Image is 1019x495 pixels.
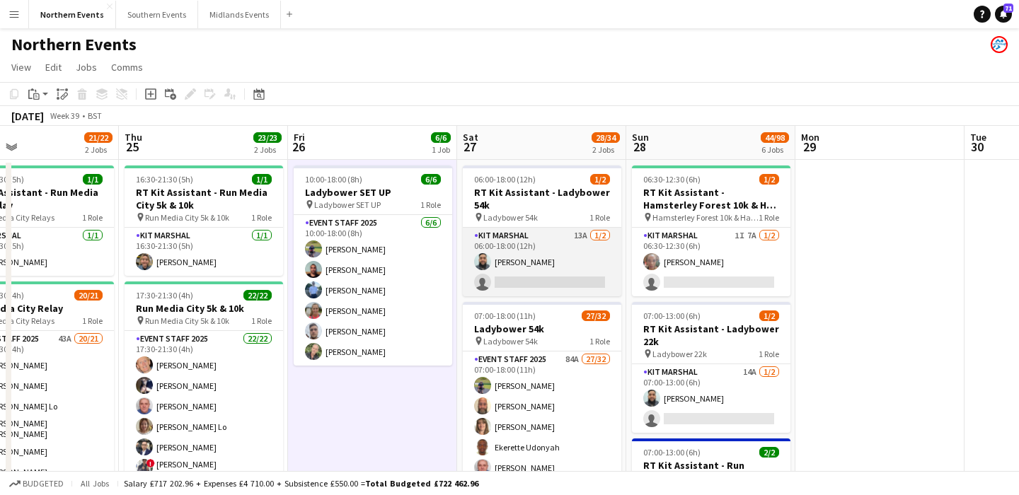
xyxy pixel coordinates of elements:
[991,36,1008,53] app-user-avatar: RunThrough Events
[968,139,986,155] span: 30
[759,349,779,359] span: 1 Role
[365,478,478,489] span: Total Budgeted £722 462.96
[632,322,790,348] h3: RT Kit Assistant - Ladybower 22k
[252,174,272,185] span: 1/1
[970,131,986,144] span: Tue
[251,212,272,223] span: 1 Role
[125,186,283,211] h3: RT Kit Assistant - Run Media City 5k & 10k
[11,61,31,74] span: View
[643,174,701,185] span: 06:30-12:30 (6h)
[294,215,452,366] app-card-role: Event Staff 20256/610:00-18:00 (8h)[PERSON_NAME][PERSON_NAME][PERSON_NAME][PERSON_NAME][PERSON_NA...
[799,139,819,155] span: 29
[643,447,701,458] span: 07:00-13:00 (6h)
[759,174,779,185] span: 1/2
[461,139,478,155] span: 27
[590,174,610,185] span: 1/2
[11,34,137,55] h1: Northern Events
[761,144,788,155] div: 6 Jobs
[463,186,621,211] h3: RT Kit Assistant - Ladybower 54k
[643,310,701,321] span: 07:00-13:00 (6h)
[251,315,272,326] span: 1 Role
[145,315,229,326] span: Run Media City 5k & 10k
[589,336,610,346] span: 1 Role
[40,58,67,76] a: Edit
[632,459,790,484] h3: RT Kit Assistant - Run [GEOGRAPHIC_DATA]
[632,302,790,433] app-job-card: 07:00-13:00 (6h)1/2RT Kit Assistant - Ladybower 22k Ladybower 22k1 RoleKit Marshal14A1/207:00-13:...
[463,322,621,335] h3: Ladybower 54k
[474,310,536,321] span: 07:00-18:00 (11h)
[85,144,112,155] div: 2 Jobs
[759,310,779,321] span: 1/2
[122,139,142,155] span: 25
[421,174,441,185] span: 6/6
[420,199,441,210] span: 1 Role
[294,165,452,366] app-job-card: 10:00-18:00 (8h)6/6Ladybower SET UP Ladybower SET UP1 RoleEvent Staff 20256/610:00-18:00 (8h)[PER...
[294,131,305,144] span: Fri
[243,290,272,301] span: 22/22
[146,459,155,467] span: !
[463,228,621,296] app-card-role: Kit Marshal13A1/206:00-18:00 (12h)[PERSON_NAME]
[632,131,649,144] span: Sun
[7,476,66,491] button: Budgeted
[995,6,1012,23] a: 71
[83,174,103,185] span: 1/1
[125,228,283,276] app-card-role: Kit Marshal1/116:30-21:30 (5h)[PERSON_NAME]
[116,1,198,28] button: Southern Events
[74,290,103,301] span: 20/21
[305,174,362,185] span: 10:00-18:00 (8h)
[1003,4,1013,13] span: 71
[84,132,113,143] span: 21/22
[125,131,142,144] span: Thu
[125,165,283,276] app-job-card: 16:30-21:30 (5h)1/1RT Kit Assistant - Run Media City 5k & 10k Run Media City 5k & 10k1 RoleKit Ma...
[592,132,620,143] span: 28/34
[82,315,103,326] span: 1 Role
[632,364,790,433] app-card-role: Kit Marshal14A1/207:00-13:00 (6h)[PERSON_NAME]
[105,58,149,76] a: Comms
[76,61,97,74] span: Jobs
[632,186,790,211] h3: RT Kit Assistant - Hamsterley Forest 10k & Half Marathon
[431,132,451,143] span: 6/6
[45,61,62,74] span: Edit
[78,478,112,489] span: All jobs
[592,144,619,155] div: 2 Jobs
[6,58,37,76] a: View
[463,165,621,296] app-job-card: 06:00-18:00 (12h)1/2RT Kit Assistant - Ladybower 54k Ladybower 54k1 RoleKit Marshal13A1/206:00-18...
[474,174,536,185] span: 06:00-18:00 (12h)
[759,212,779,223] span: 1 Role
[254,144,281,155] div: 2 Jobs
[630,139,649,155] span: 28
[759,447,779,458] span: 2/2
[136,290,193,301] span: 17:30-21:30 (4h)
[82,212,103,223] span: 1 Role
[483,212,538,223] span: Ladybower 54k
[652,349,707,359] span: Ladybower 22k
[632,228,790,296] app-card-role: Kit Marshal1I7A1/206:30-12:30 (6h)[PERSON_NAME]
[253,132,282,143] span: 23/23
[463,131,478,144] span: Sat
[761,132,789,143] span: 44/98
[23,479,64,489] span: Budgeted
[136,174,193,185] span: 16:30-21:30 (5h)
[70,58,103,76] a: Jobs
[294,186,452,199] h3: Ladybower SET UP
[88,110,102,121] div: BST
[483,336,538,346] span: Ladybower 54k
[124,478,478,489] div: Salary £717 202.96 + Expenses £4 710.00 + Subsistence £550.00 =
[432,144,450,155] div: 1 Job
[314,199,381,210] span: Ladybower SET UP
[292,139,305,155] span: 26
[652,212,759,223] span: Hamsterley Forest 10k & Half Marathon
[29,1,116,28] button: Northern Events
[632,165,790,296] app-job-card: 06:30-12:30 (6h)1/2RT Kit Assistant - Hamsterley Forest 10k & Half Marathon Hamsterley Forest 10k...
[47,110,82,121] span: Week 39
[145,212,229,223] span: Run Media City 5k & 10k
[125,302,283,315] h3: Run Media City 5k & 10k
[198,1,281,28] button: Midlands Events
[589,212,610,223] span: 1 Role
[125,281,283,491] app-job-card: 17:30-21:30 (4h)22/22Run Media City 5k & 10k Run Media City 5k & 10k1 RoleEvent Staff 202522/2217...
